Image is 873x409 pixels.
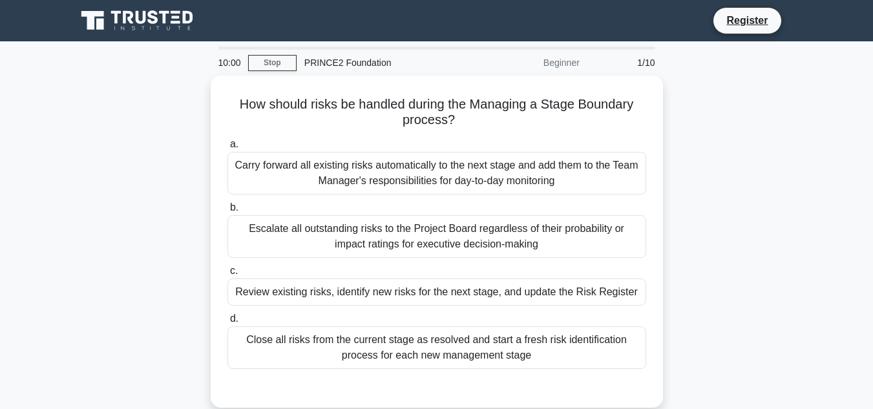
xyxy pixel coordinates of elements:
span: b. [230,202,238,213]
div: Carry forward all existing risks automatically to the next stage and add them to the Team Manager... [227,152,646,194]
div: PRINCE2 Foundation [297,50,474,76]
span: a. [230,138,238,149]
a: Register [719,12,775,28]
h5: How should risks be handled during the Managing a Stage Boundary process? [226,96,647,129]
span: d. [230,313,238,324]
div: Close all risks from the current stage as resolved and start a fresh risk identification process ... [227,326,646,369]
a: Stop [248,55,297,71]
div: Escalate all outstanding risks to the Project Board regardless of their probability or impact rat... [227,215,646,258]
div: Review existing risks, identify new risks for the next stage, and update the Risk Register [227,278,646,306]
span: c. [230,265,238,276]
div: 10:00 [211,50,248,76]
div: 1/10 [587,50,663,76]
div: Beginner [474,50,587,76]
